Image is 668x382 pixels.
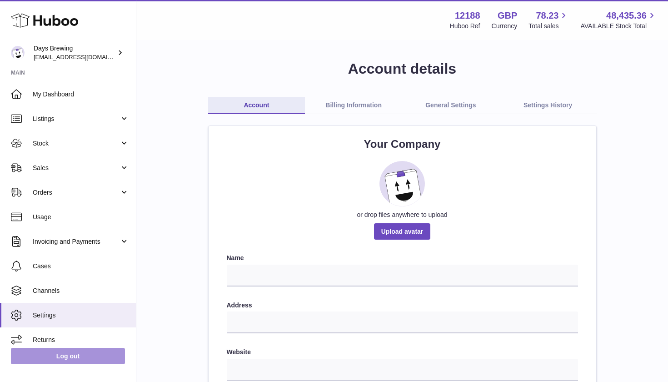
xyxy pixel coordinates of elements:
span: Listings [33,115,120,123]
label: Name [227,254,578,262]
label: Address [227,301,578,310]
span: [EMAIL_ADDRESS][DOMAIN_NAME] [34,53,134,60]
span: AVAILABLE Stock Total [580,22,657,30]
h2: Your Company [227,137,578,151]
img: placeholder_image.svg [379,161,425,206]
a: 78.23 Total sales [528,10,569,30]
span: Returns [33,336,129,344]
span: Usage [33,213,129,221]
span: Sales [33,164,120,172]
div: Huboo Ref [450,22,480,30]
span: 78.23 [536,10,558,22]
span: Stock [33,139,120,148]
div: Days Brewing [34,44,115,61]
div: Currency [492,22,518,30]
span: Invoicing and Payments [33,237,120,246]
span: 48,435.36 [606,10,647,22]
div: or drop files anywhere to upload [227,211,578,219]
label: Website [227,348,578,357]
img: helena@daysbrewing.com [11,46,25,60]
span: Settings [33,311,129,320]
span: Orders [33,188,120,197]
a: Billing Information [305,97,402,114]
a: Settings History [499,97,597,114]
strong: 12188 [455,10,480,22]
strong: GBP [498,10,517,22]
h1: Account details [151,59,653,79]
a: Account [208,97,305,114]
a: Log out [11,348,125,364]
a: General Settings [402,97,499,114]
span: Channels [33,286,129,295]
span: Total sales [528,22,569,30]
span: Upload avatar [374,223,431,240]
a: 48,435.36 AVAILABLE Stock Total [580,10,657,30]
span: Cases [33,262,129,271]
span: My Dashboard [33,90,129,99]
